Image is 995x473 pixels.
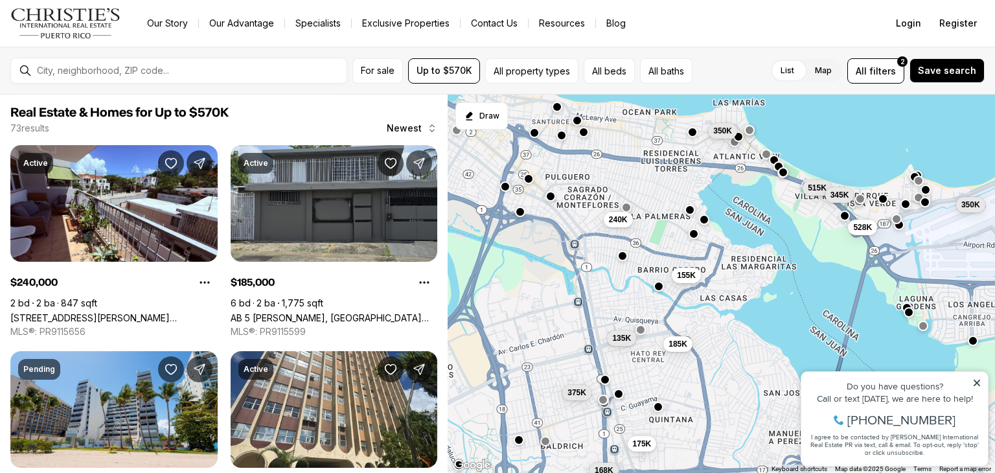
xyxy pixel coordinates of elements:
[932,10,985,36] button: Register
[361,65,395,76] span: For sale
[379,115,445,141] button: Newest
[612,333,631,343] span: 135K
[158,356,184,382] button: Save Property: E6 MAR DE ISLA VERDE #6
[853,222,872,233] span: 528K
[408,58,480,84] button: Up to $570K
[805,59,842,82] label: Map
[896,18,921,29] span: Login
[603,212,632,227] button: 240K
[632,438,651,448] span: 175K
[663,336,692,352] button: 185K
[669,339,687,349] span: 185K
[352,14,460,32] a: Exclusive Properties
[378,150,404,176] button: Save Property: AB 5 JULIO ANDINO
[608,214,627,225] span: 240K
[900,56,905,67] span: 2
[411,270,437,295] button: Property options
[137,14,198,32] a: Our Story
[708,123,737,139] button: 350K
[406,356,432,382] button: Share Property
[825,187,854,203] button: 345K
[378,356,404,382] button: Save Property: 623 PONCE DE LEÓN #1201B
[567,387,586,397] span: 375K
[53,61,161,74] span: [PHONE_NUMBER]
[848,220,877,235] button: 528K
[352,58,403,84] button: For sale
[23,364,55,375] p: Pending
[830,190,849,200] span: 345K
[16,80,185,104] span: I agree to be contacted by [PERSON_NAME] International Real Estate PR via text, call & email. To ...
[10,123,49,133] p: 73 results
[847,58,904,84] button: Allfilters2
[672,267,701,283] button: 155K
[406,150,432,176] button: Share Property
[455,102,508,130] button: Start drawing
[909,58,985,83] button: Save search
[918,65,976,76] span: Save search
[584,58,635,84] button: All beds
[244,158,268,168] p: Active
[192,270,218,295] button: Property options
[596,14,636,32] a: Blog
[803,180,832,196] button: 515K
[199,14,284,32] a: Our Advantage
[14,41,187,51] div: Call or text [DATE], we are here to help!
[387,123,422,133] span: Newest
[23,158,48,168] p: Active
[10,106,229,119] span: Real Estate & Homes for Up to $570K
[956,196,985,212] button: 350K
[485,58,578,84] button: All property types
[640,58,692,84] button: All baths
[869,64,896,78] span: filters
[461,14,528,32] button: Contact Us
[244,364,268,375] p: Active
[627,435,656,451] button: 175K
[808,183,827,193] span: 515K
[677,270,696,280] span: 155K
[417,65,472,76] span: Up to $570K
[158,150,184,176] button: Save Property: 463 SAGRADO CORAZON #302-A
[961,199,980,209] span: 350K
[10,8,121,39] img: logo
[713,126,732,136] span: 350K
[562,384,591,400] button: 375K
[10,312,218,323] a: 463 SAGRADO CORAZON #302-A, SAN JUAN PR, 00915
[529,14,595,32] a: Resources
[888,10,929,36] button: Login
[607,330,636,346] button: 135K
[231,312,438,323] a: AB 5 JULIO ANDINO, SAN JUAN PR, 00922
[187,150,212,176] button: Share Property
[939,18,977,29] span: Register
[856,64,867,78] span: All
[187,356,212,382] button: Share Property
[285,14,351,32] a: Specialists
[770,59,805,82] label: List
[14,29,187,38] div: Do you have questions?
